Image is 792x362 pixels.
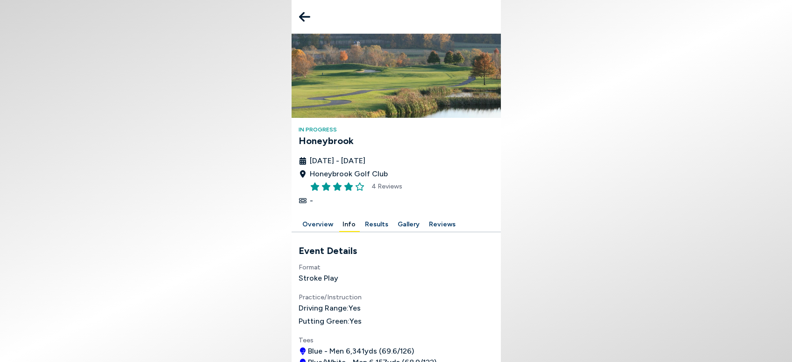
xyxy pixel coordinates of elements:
[310,182,320,191] button: Rate this item 1 stars
[426,217,460,232] button: Reviews
[292,217,501,232] div: Manage your account
[362,217,392,232] button: Results
[292,34,501,118] img: Honeybrook
[299,336,314,344] span: Tees
[299,125,493,134] h4: In Progress
[299,244,493,258] h3: Event Details
[299,316,493,327] h4: Putting Green: Yes
[310,155,366,167] span: [DATE] - [DATE]
[339,217,360,232] button: Info
[299,217,337,232] button: Overview
[310,168,388,180] span: Honeybrook Golf Club
[321,182,331,191] button: Rate this item 2 stars
[372,181,403,191] span: 4 Reviews
[344,182,353,191] button: Rate this item 4 stars
[310,195,314,206] span: -
[299,263,321,271] span: Format
[299,273,493,284] h4: Stroke Play
[355,182,364,191] button: Rate this item 5 stars
[333,182,342,191] button: Rate this item 3 stars
[299,293,362,301] span: Practice/Instruction
[299,134,493,148] h3: Honeybrook
[394,217,424,232] button: Gallery
[308,346,414,357] span: Blue - Men 6,341 yds ( 69.6 / 126 )
[299,303,493,314] h4: Driving Range: Yes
